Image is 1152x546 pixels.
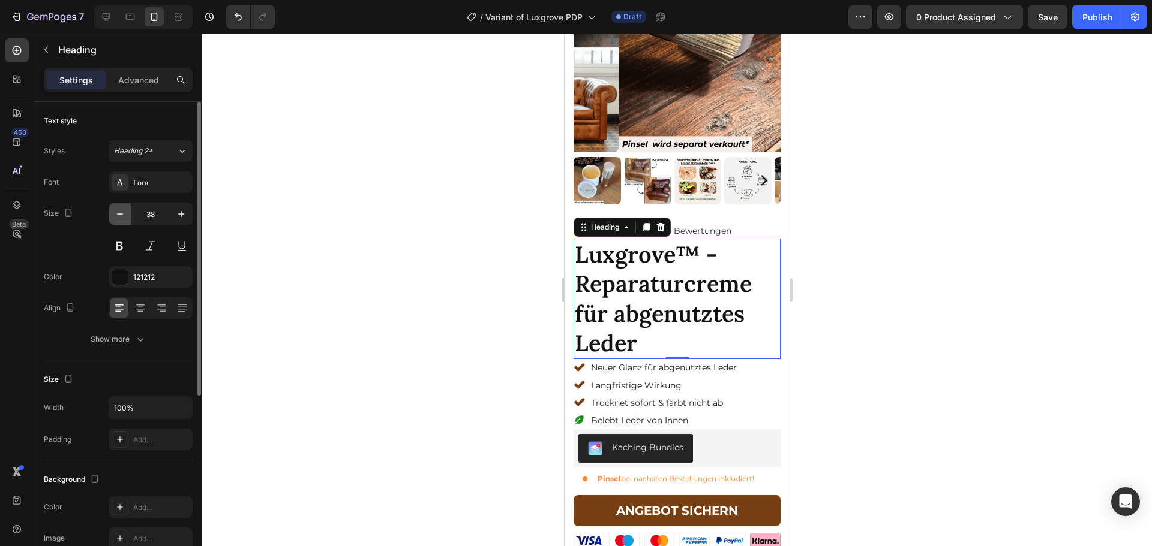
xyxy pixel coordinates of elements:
[109,397,192,418] input: Auto
[44,434,71,445] div: Padding
[44,472,102,488] div: Background
[133,177,190,188] div: Lora
[906,5,1023,29] button: 0 product assigned
[109,140,193,162] button: Heading 2*
[150,499,181,514] img: gempages_573774321093182354-123e6675-8a15-42c3-85b3-c85d72a506b6.png
[5,5,89,29] button: 7
[916,11,996,23] span: 0 product assigned
[80,499,110,514] img: gempages_573774321093182354-6377161d-b71b-4905-8537-cbd709849200.png
[1111,487,1140,516] div: Open Intercom Messenger
[9,499,40,514] img: gempages_573774321093182354-34123799-322b-45c1-a0e9-eb8a8fe79571.png
[1082,11,1112,23] div: Publish
[1038,12,1058,22] span: Save
[133,502,190,513] div: Add...
[133,533,190,544] div: Add...
[1072,5,1123,29] button: Publish
[226,5,275,29] div: Undo/Redo
[58,43,188,57] p: Heading
[44,116,77,126] div: Text style
[118,74,159,86] p: Advanced
[115,499,145,514] img: gempages_573774321093182354-1ee9dbdf-09c4-45f0-b310-66538d2fcb8d.png
[91,333,146,345] div: Show more
[133,272,190,283] div: 121212
[44,177,59,188] div: Font
[133,435,190,445] div: Add...
[623,11,641,22] span: Draft
[9,219,29,229] div: Beta
[44,499,75,514] img: gempages_540886054610142257-41748d50-d506-4da1-ba1e-2c19ceeb3292.png
[44,372,76,388] div: Size
[114,146,153,156] span: Heading 2*
[44,502,62,512] div: Color
[44,533,65,544] div: Image
[79,10,84,24] p: 7
[59,74,93,86] p: Settings
[185,499,216,514] img: gempages_524535249321853760-96cacb4e-6d58-4c8d-8cbd-bc33e596cfb6.png
[485,11,583,23] span: Variant of Luxgrove PDP
[44,402,64,413] div: Width
[11,128,29,137] div: 450
[44,300,77,316] div: Align
[44,206,76,222] div: Size
[480,11,483,23] span: /
[44,146,65,156] div: Styles
[1028,5,1067,29] button: Save
[44,328,193,350] button: Show more
[565,34,790,546] iframe: Design area
[44,272,62,282] div: Color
